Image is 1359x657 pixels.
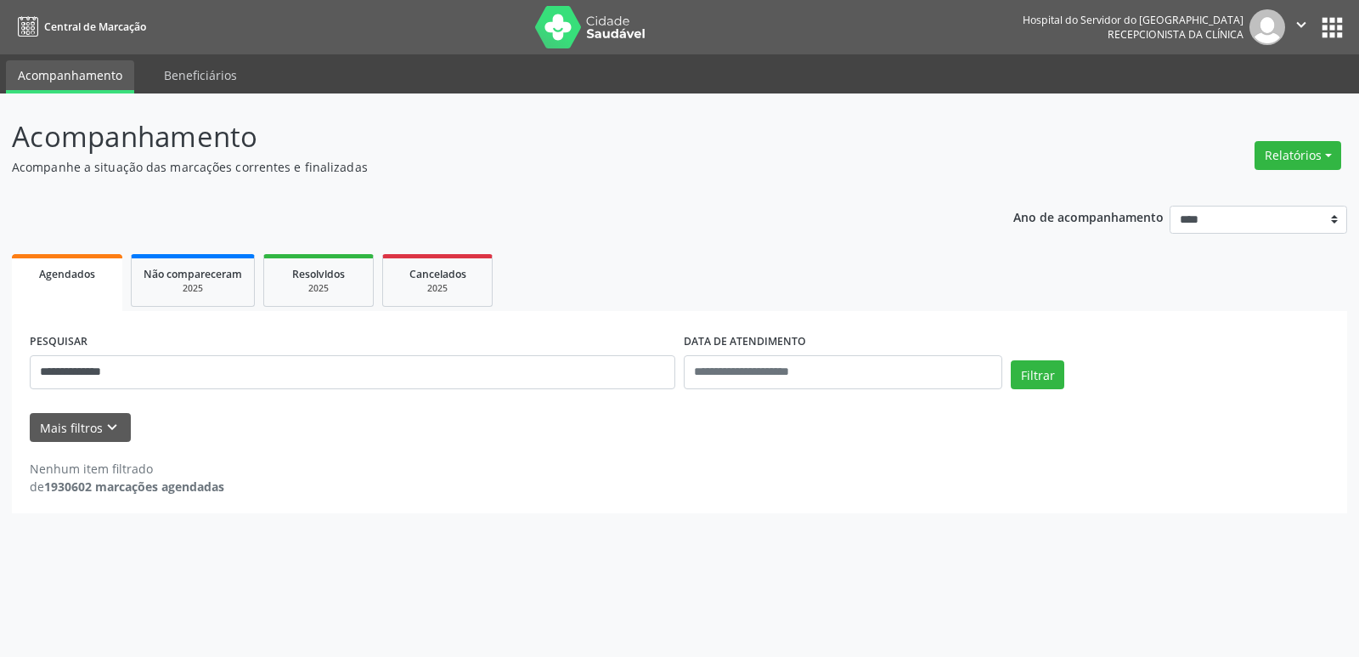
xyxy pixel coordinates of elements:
label: PESQUISAR [30,329,87,355]
span: Central de Marcação [44,20,146,34]
div: de [30,478,224,496]
label: DATA DE ATENDIMENTO [684,329,806,355]
img: img [1249,9,1285,45]
strong: 1930602 marcações agendadas [44,479,224,495]
span: Agendados [39,267,95,281]
span: Recepcionista da clínica [1108,27,1243,42]
button: Mais filtroskeyboard_arrow_down [30,413,131,443]
div: 2025 [395,282,480,295]
p: Acompanhamento [12,116,946,158]
button:  [1285,9,1317,45]
button: Relatórios [1255,141,1341,170]
button: Filtrar [1011,360,1064,389]
span: Cancelados [409,267,466,281]
span: Não compareceram [144,267,242,281]
i:  [1292,15,1311,34]
a: Acompanhamento [6,60,134,93]
span: Resolvidos [292,267,345,281]
p: Ano de acompanhamento [1013,206,1164,227]
button: apps [1317,13,1347,42]
div: Hospital do Servidor do [GEOGRAPHIC_DATA] [1023,13,1243,27]
a: Central de Marcação [12,13,146,41]
div: 2025 [276,282,361,295]
p: Acompanhe a situação das marcações correntes e finalizadas [12,158,946,176]
i: keyboard_arrow_down [103,418,121,437]
div: Nenhum item filtrado [30,460,224,478]
a: Beneficiários [152,60,249,90]
div: 2025 [144,282,242,295]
